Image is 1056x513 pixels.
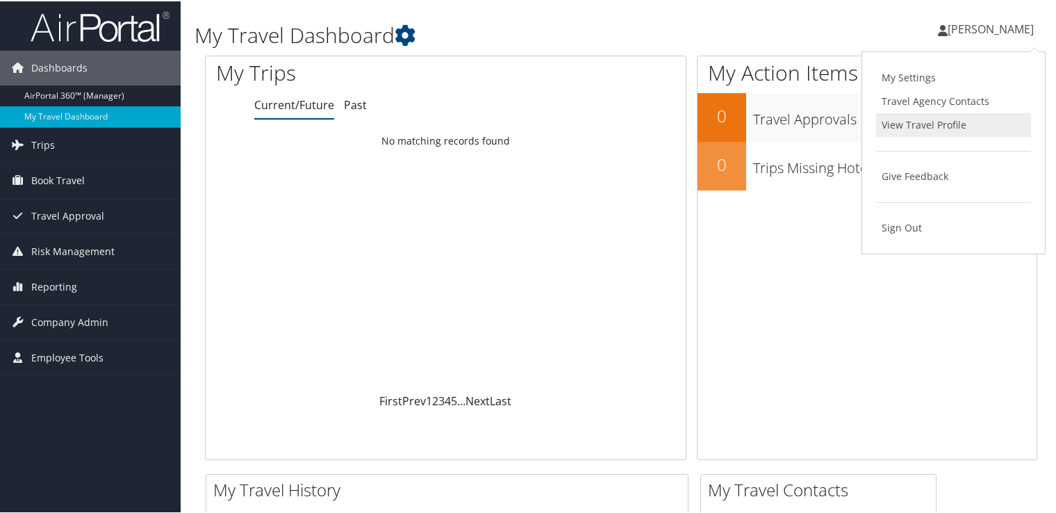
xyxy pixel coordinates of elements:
a: View Travel Profile [876,112,1031,136]
td: No matching records found [206,127,686,152]
a: Current/Future [254,96,334,111]
a: 1 [426,392,432,407]
a: 0Trips Missing Hotels [698,140,1037,189]
a: 0Travel Approvals Pending (Advisor Booked) [698,92,1037,140]
a: Last [490,392,511,407]
a: Next [465,392,490,407]
span: Trips [31,127,55,161]
span: Book Travel [31,162,85,197]
h1: My Action Items [698,57,1037,86]
a: Give Feedback [876,163,1031,187]
a: 2 [432,392,438,407]
a: 5 [451,392,457,407]
span: Reporting [31,268,77,303]
span: Dashboards [31,49,88,84]
a: [PERSON_NAME] [938,7,1048,49]
a: My Settings [876,65,1031,88]
span: [PERSON_NAME] [948,20,1034,35]
a: Past [344,96,367,111]
span: Travel Approval [31,197,104,232]
a: Prev [402,392,426,407]
h2: 0 [698,152,746,175]
a: Sign Out [876,215,1031,238]
a: 3 [438,392,445,407]
h3: Travel Approvals Pending (Advisor Booked) [753,101,1037,128]
h3: Trips Missing Hotels [753,150,1037,177]
h1: My Travel Dashboard [195,19,764,49]
span: Risk Management [31,233,115,268]
span: Company Admin [31,304,108,339]
h2: My Travel Contacts [708,477,936,500]
img: airportal-logo.png [31,9,170,42]
span: Employee Tools [31,339,104,374]
a: 4 [445,392,451,407]
a: Travel Agency Contacts [876,88,1031,112]
a: First [379,392,402,407]
h1: My Trips [216,57,475,86]
h2: My Travel History [213,477,688,500]
h2: 0 [698,103,746,127]
span: … [457,392,465,407]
